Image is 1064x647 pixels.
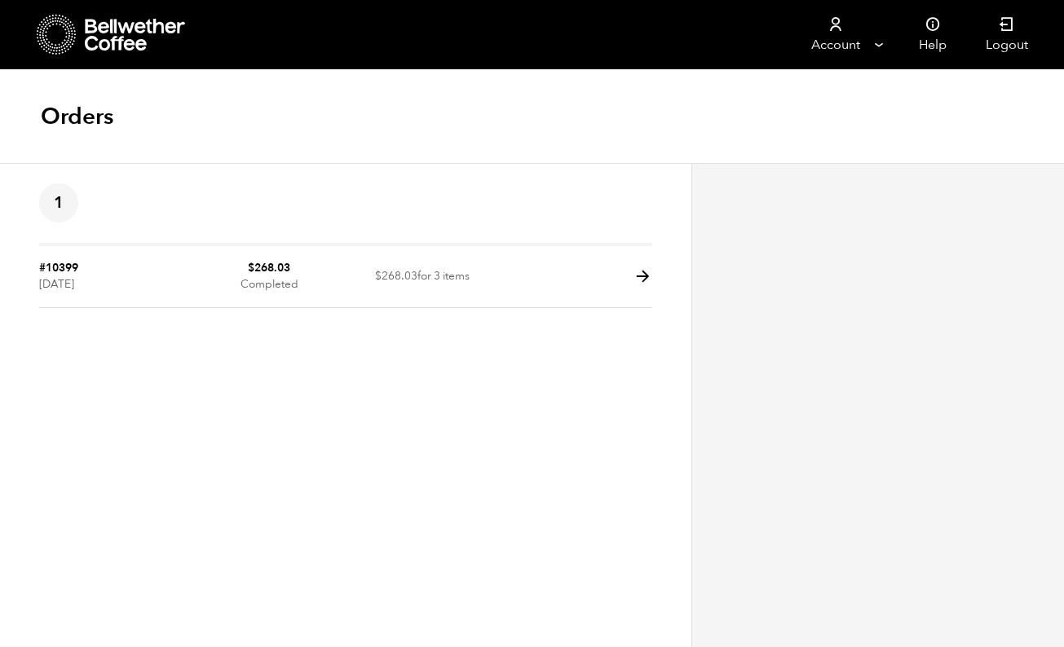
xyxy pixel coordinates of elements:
[41,102,113,131] h1: Orders
[248,260,290,275] bdi: 268.03
[248,260,254,275] span: $
[39,260,78,275] a: #10399
[375,268,382,284] span: $
[346,246,499,308] td: for 3 items
[375,268,417,284] span: 268.03
[192,246,346,308] td: Completed
[39,276,74,292] time: [DATE]
[39,183,78,222] span: 1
